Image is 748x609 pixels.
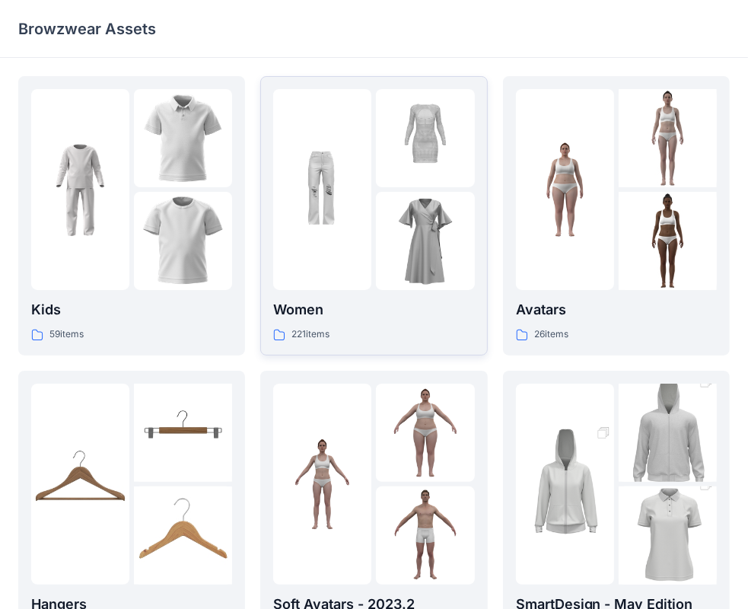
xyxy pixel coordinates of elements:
a: folder 1folder 2folder 3Kids59items [18,76,245,356]
p: Avatars [516,299,717,320]
img: folder 3 [619,192,717,290]
p: Browzwear Assets [18,18,156,40]
p: 59 items [49,327,84,343]
img: folder 2 [376,384,474,482]
img: folder 1 [31,141,129,239]
a: folder 1folder 2folder 3Avatars26items [503,76,730,356]
a: folder 1folder 2folder 3Women221items [260,76,487,356]
img: folder 1 [516,141,614,239]
img: folder 1 [273,435,371,533]
img: folder 2 [619,89,717,187]
img: folder 2 [134,384,232,482]
img: folder 1 [273,141,371,239]
img: folder 2 [134,89,232,187]
p: Women [273,299,474,320]
img: folder 3 [134,486,232,585]
img: folder 1 [516,410,614,558]
img: folder 2 [376,89,474,187]
img: folder 3 [134,192,232,290]
img: folder 3 [376,192,474,290]
img: folder 3 [376,486,474,585]
p: 221 items [291,327,329,343]
img: folder 2 [619,359,717,507]
p: Kids [31,299,232,320]
img: folder 1 [31,435,129,533]
p: 26 items [534,327,568,343]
